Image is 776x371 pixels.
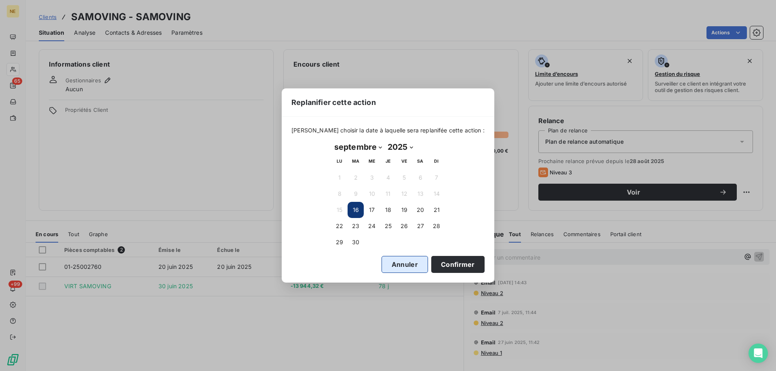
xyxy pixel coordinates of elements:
button: 20 [412,202,428,218]
th: samedi [412,153,428,170]
th: vendredi [396,153,412,170]
th: mercredi [364,153,380,170]
button: 21 [428,202,445,218]
button: 18 [380,202,396,218]
button: 7 [428,170,445,186]
button: 8 [331,186,348,202]
button: 22 [331,218,348,234]
button: 14 [428,186,445,202]
button: 1 [331,170,348,186]
button: 4 [380,170,396,186]
button: 12 [396,186,412,202]
button: 26 [396,218,412,234]
button: 6 [412,170,428,186]
button: 24 [364,218,380,234]
button: 9 [348,186,364,202]
button: 19 [396,202,412,218]
button: 29 [331,234,348,250]
button: 3 [364,170,380,186]
button: 5 [396,170,412,186]
button: 25 [380,218,396,234]
button: Annuler [382,256,428,273]
div: Open Intercom Messenger [749,344,768,363]
th: lundi [331,153,348,170]
button: 30 [348,234,364,250]
span: [PERSON_NAME] choisir la date à laquelle sera replanifée cette action : [291,126,485,134]
button: 23 [348,218,364,234]
button: 17 [364,202,380,218]
button: 2 [348,170,364,186]
span: Replanifier cette action [291,97,376,108]
button: 28 [428,218,445,234]
th: dimanche [428,153,445,170]
th: mardi [348,153,364,170]
button: 11 [380,186,396,202]
button: 15 [331,202,348,218]
button: 13 [412,186,428,202]
th: jeudi [380,153,396,170]
button: 10 [364,186,380,202]
button: 16 [348,202,364,218]
button: Confirmer [431,256,485,273]
button: 27 [412,218,428,234]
